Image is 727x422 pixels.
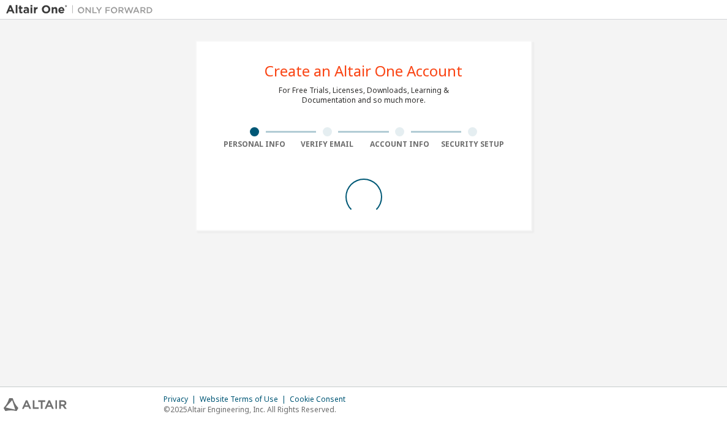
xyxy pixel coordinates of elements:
div: Website Terms of Use [200,394,290,404]
img: altair_logo.svg [4,398,67,411]
div: Cookie Consent [290,394,353,404]
div: Security Setup [436,139,509,149]
div: Personal Info [219,139,292,149]
div: Account Info [364,139,437,149]
div: Privacy [164,394,200,404]
div: For Free Trials, Licenses, Downloads, Learning & Documentation and so much more. [279,86,449,105]
div: Create an Altair One Account [265,64,462,78]
div: Verify Email [291,139,364,149]
p: © 2025 Altair Engineering, Inc. All Rights Reserved. [164,404,353,415]
img: Altair One [6,4,159,16]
